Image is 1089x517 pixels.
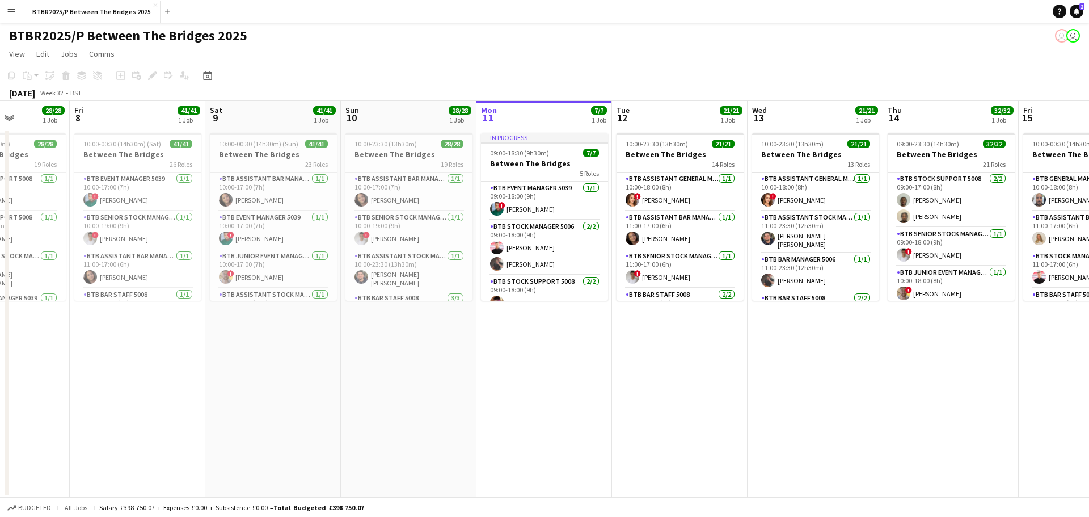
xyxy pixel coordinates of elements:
[85,47,119,61] a: Comms
[1079,3,1084,10] span: 2
[1070,5,1083,18] a: 2
[18,504,51,512] span: Budgeted
[99,503,364,512] div: Salary £398 750.07 + Expenses £0.00 + Subsistence £0.00 =
[61,49,78,59] span: Jobs
[9,49,25,59] span: View
[1066,29,1080,43] app-user-avatar: Amy Cane
[23,1,161,23] button: BTBR2025/P Between The Bridges 2025
[9,87,35,99] div: [DATE]
[37,89,66,97] span: Week 32
[6,502,53,514] button: Budgeted
[89,49,115,59] span: Comms
[5,47,29,61] a: View
[1055,29,1069,43] app-user-avatar: Amy Cane
[70,89,82,97] div: BST
[36,49,49,59] span: Edit
[32,47,54,61] a: Edit
[56,47,82,61] a: Jobs
[62,503,90,512] span: All jobs
[9,27,247,44] h1: BTBR2025/P Between The Bridges 2025
[273,503,364,512] span: Total Budgeted £398 750.07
